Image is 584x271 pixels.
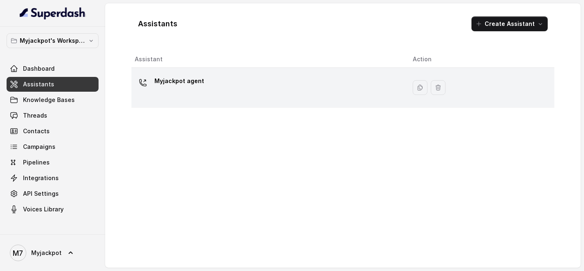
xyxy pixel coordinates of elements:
[23,174,59,182] span: Integrations
[23,80,54,88] span: Assistants
[23,111,47,120] span: Threads
[20,7,86,20] img: light.svg
[131,51,406,68] th: Assistant
[7,124,99,139] a: Contacts
[23,96,75,104] span: Knowledge Bases
[23,158,50,167] span: Pipelines
[23,205,64,213] span: Voices Library
[7,241,99,264] a: Myjackpot
[23,143,55,151] span: Campaigns
[13,249,23,257] text: M7
[7,33,99,48] button: Myjackpot's Workspace
[154,74,204,88] p: Myjackpot agent
[406,51,554,68] th: Action
[23,190,59,198] span: API Settings
[23,65,55,73] span: Dashboard
[471,16,548,31] button: Create Assistant
[7,61,99,76] a: Dashboard
[31,249,62,257] span: Myjackpot
[7,171,99,185] a: Integrations
[7,186,99,201] a: API Settings
[138,17,177,30] h1: Assistants
[7,155,99,170] a: Pipelines
[20,36,85,46] p: Myjackpot's Workspace
[23,127,50,135] span: Contacts
[7,139,99,154] a: Campaigns
[7,202,99,217] a: Voices Library
[7,108,99,123] a: Threads
[7,77,99,92] a: Assistants
[7,93,99,107] a: Knowledge Bases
